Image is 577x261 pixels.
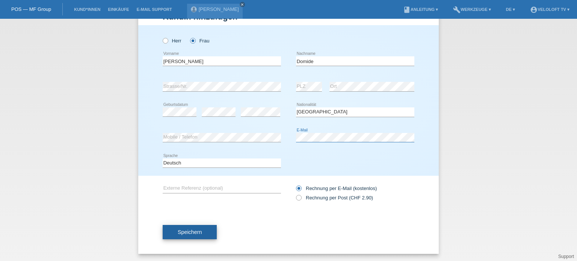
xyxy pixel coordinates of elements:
a: DE ▾ [502,7,519,12]
i: build [453,6,461,14]
input: Frau [190,38,195,43]
label: Rechnung per E-Mail (kostenlos) [296,186,377,191]
i: book [403,6,411,14]
a: Kund*innen [70,7,104,12]
a: POS — MF Group [11,6,51,12]
i: account_circle [530,6,538,14]
a: E-Mail Support [133,7,176,12]
a: close [240,2,245,7]
a: Einkäufe [104,7,133,12]
a: account_circleVeloLoft TV ▾ [526,7,573,12]
a: [PERSON_NAME] [199,6,239,12]
input: Rechnung per E-Mail (kostenlos) [296,186,301,195]
a: bookAnleitung ▾ [399,7,442,12]
label: Frau [190,38,209,44]
label: Herr [163,38,181,44]
button: Speichern [163,225,217,239]
span: Speichern [178,229,202,235]
label: Rechnung per Post (CHF 2.90) [296,195,373,201]
a: buildWerkzeuge ▾ [449,7,495,12]
i: close [240,3,244,6]
a: Support [558,254,574,259]
input: Rechnung per Post (CHF 2.90) [296,195,301,204]
input: Herr [163,38,168,43]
